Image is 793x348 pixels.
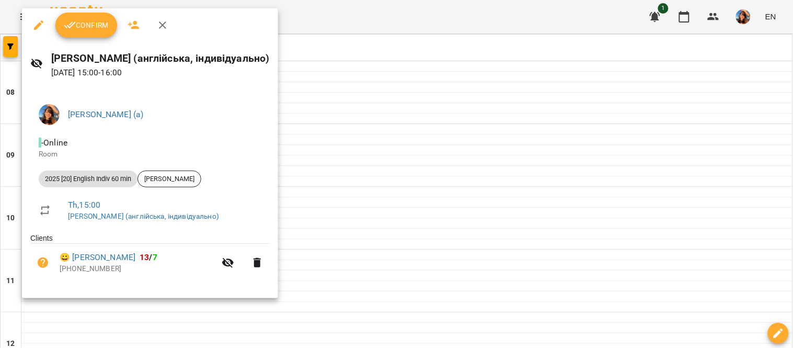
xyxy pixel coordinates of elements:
p: [DATE] 15:00 - 16:00 [51,66,270,79]
ul: Clients [30,233,270,285]
div: [PERSON_NAME] [137,171,201,187]
p: [PHONE_NUMBER] [60,264,215,274]
span: [PERSON_NAME] [138,174,201,184]
span: - Online [39,138,70,148]
button: Unpaid. Bill the attendance? [30,250,55,275]
p: Room [39,149,261,160]
span: 13 [140,252,149,262]
a: 😀 [PERSON_NAME] [60,251,135,264]
a: [PERSON_NAME] (англійська, індивідуально) [68,212,219,220]
a: [PERSON_NAME] (а) [68,109,144,119]
h6: [PERSON_NAME] (англійська, індивідуально) [51,50,270,66]
span: 7 [153,252,157,262]
span: Confirm [64,19,109,31]
a: Th , 15:00 [68,200,100,210]
b: / [140,252,157,262]
img: a3cfe7ef423bcf5e9dc77126c78d7dbf.jpg [39,104,60,125]
button: Confirm [55,13,117,38]
span: 2025 [20] English Indiv 60 min [39,174,137,184]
